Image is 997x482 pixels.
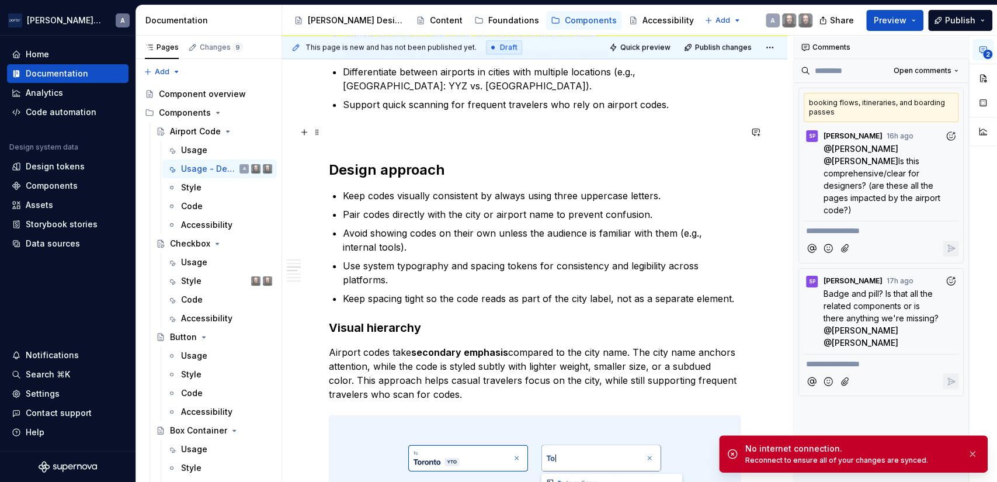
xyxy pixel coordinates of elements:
a: Code [162,290,277,309]
a: Design tokens [7,157,128,176]
span: Share [830,15,854,26]
div: Changes [200,43,242,52]
div: Composer editor [804,354,958,370]
span: @ [824,325,898,335]
a: Code [162,197,277,216]
div: Documentation [145,15,277,26]
span: Badge and pill? Is that all the related components or is there anything we're missing? [824,289,939,323]
a: Usage [162,141,277,159]
a: Documentation [7,64,128,83]
span: [PERSON_NAME] [832,144,898,154]
div: Components [140,103,277,122]
div: Component overview [159,88,246,100]
div: Composer editor [804,221,958,237]
div: Notifications [26,349,79,361]
div: Code [181,387,203,399]
button: Add emoji [821,241,836,256]
a: Usage - Demo [162,159,277,178]
div: Home [26,48,49,60]
span: Draft [500,43,517,52]
h2: Design approach [329,161,741,179]
a: [PERSON_NAME] Design [289,11,409,30]
a: Assets [7,196,128,214]
a: Accessibility [162,216,277,234]
div: SP [809,277,815,286]
p: Avoid showing codes on their own unless the audience is familiar with them (e.g., internal tools). [343,226,741,254]
button: Attach files [838,241,853,256]
p: Keep spacing tight so the code reads as part of the city label, not as a separate element. [343,292,741,306]
div: Usage [181,443,207,455]
div: No internet connection. [745,443,958,455]
a: Settings [7,384,128,403]
span: Open comments [894,66,951,75]
div: Style [181,369,202,380]
img: f0306bc8-3074-41fb-b11c-7d2e8671d5eb.png [8,13,22,27]
span: Preview [874,15,906,26]
div: Usage [181,350,207,362]
span: [PERSON_NAME] [832,325,898,335]
div: Accessibility [181,313,232,324]
button: Preview [866,10,923,31]
div: Pages [145,43,179,52]
button: Attach files [838,373,853,389]
button: Help [7,423,128,442]
a: Analytics [7,84,128,102]
span: 2 [983,50,992,59]
a: Code automation [7,103,128,122]
a: Style [162,459,277,477]
div: SP [809,131,815,141]
p: Differentiate between airports in cities with multiple locations (e.g., [GEOGRAPHIC_DATA]: YYZ vs... [343,65,741,93]
a: Data sources [7,234,128,253]
a: Accessibility [624,11,699,30]
a: Style [162,365,277,384]
span: [PERSON_NAME] [824,131,883,141]
a: Style [162,178,277,197]
button: Share [813,10,861,31]
a: Home [7,45,128,64]
button: Contact support [7,404,128,422]
div: Design tokens [26,161,85,172]
svg: Supernova Logo [39,461,97,473]
a: Components [546,11,621,30]
div: Documentation [26,68,88,79]
div: Components [565,15,617,26]
div: booking flows, itineraries, and boarding passes [804,93,958,122]
div: Assets [26,199,53,211]
a: Button [151,328,277,346]
strong: secondary emphasis [411,346,508,358]
button: Reply [943,241,958,256]
div: [PERSON_NAME] Design [308,15,404,26]
button: [PERSON_NAME] AirlinesA [2,8,133,33]
div: Storybook stories [26,219,98,230]
p: Use system typography and spacing tokens for consistency and legibility across platforms. [343,259,741,287]
a: Storybook stories [7,215,128,234]
button: Add emoji [821,373,836,389]
div: Reconnect to ensure all of your changes are synced. [745,456,958,465]
span: Quick preview [620,43,671,52]
a: Box Container [151,421,277,440]
span: @ [824,338,898,348]
div: Contact support [26,407,92,419]
a: Airport Code [151,122,277,141]
span: This page is new and has not been published yet. [305,43,477,52]
button: Add reaction [943,273,958,289]
div: Accessibility [181,406,232,418]
a: Foundations [470,11,544,30]
div: Code automation [26,106,96,118]
div: Button [170,331,197,343]
span: Is this comprehensive/clear for designers? (are these all the pages impacted by the airport code?) [824,156,943,215]
span: @ [824,156,898,166]
div: Data sources [26,238,80,249]
div: Style [181,182,202,193]
div: Code [181,200,203,212]
button: Open comments [888,63,964,79]
span: 9 [233,43,242,52]
a: Accessibility [162,309,277,328]
button: Quick preview [606,39,676,56]
div: Accessibility [181,219,232,231]
div: Accessibility [642,15,694,26]
button: Publish changes [680,39,757,56]
div: Foundations [488,15,539,26]
div: Checkbox [170,238,210,249]
p: Keep codes visually consistent by always using three uppercase letters. [343,189,741,203]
